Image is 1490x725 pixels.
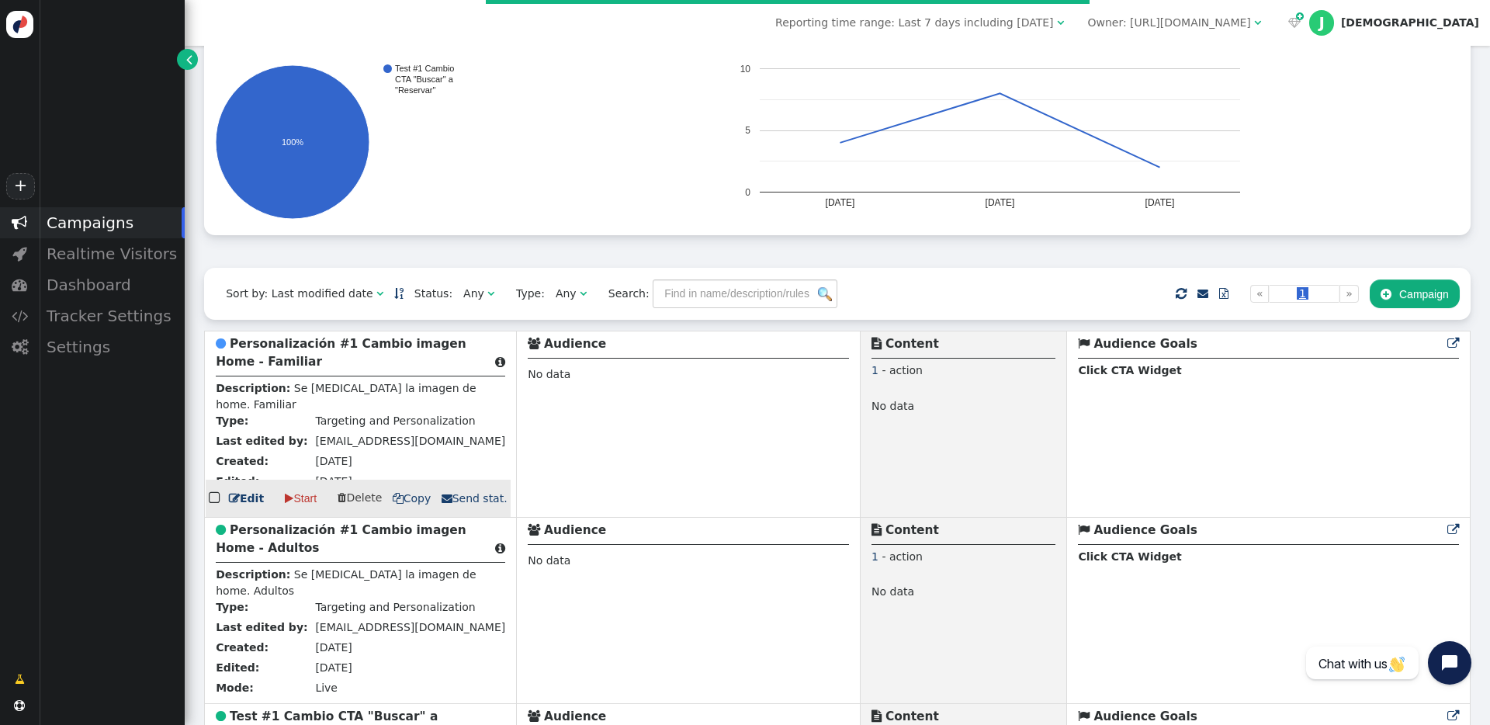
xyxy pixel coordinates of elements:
span:  [285,491,293,507]
b: Click CTA Widget [1078,550,1181,563]
span:  [580,288,587,299]
span:  [871,338,882,349]
div: Sort by: Last modified date [226,286,372,302]
span: Se [MEDICAL_DATA] la imagen de home. Adultos [216,568,476,597]
span: [EMAIL_ADDRESS][DOMAIN_NAME] [315,435,505,447]
div: Realtime Visitors [39,238,185,269]
span: Search: [598,287,650,300]
svg: A chart. [713,64,1240,220]
span:  [12,215,27,231]
text: 100% [282,137,303,147]
span:  [1078,710,1090,722]
span:  [1078,524,1090,536]
span: No data [528,368,570,380]
span: Targeting and Personalization [315,415,475,427]
a: Copy [393,491,431,507]
a: » [1339,285,1359,303]
input: Find in name/description/rules [653,279,837,307]
b: Created: [216,641,269,654]
span:  [14,700,25,711]
span:  [338,492,346,503]
span: Reporting time range: Last 7 days including [DATE] [775,16,1053,29]
span: Type: [505,286,545,302]
span:  [495,356,505,368]
span:  [1078,338,1090,349]
a: Start [274,484,327,512]
span:  [528,338,540,349]
a:  [1197,287,1208,300]
b: Audience Goals [1093,523,1197,537]
a:  [394,287,404,300]
div: Any [463,286,484,302]
a:  [1447,523,1459,537]
b: Content [885,709,939,723]
span:  [487,288,494,299]
text: 10 [740,64,750,75]
span:  [1288,17,1301,28]
a: Send stat. [442,491,508,507]
span:  [528,710,540,722]
text: Test #1 Cambio [395,64,454,73]
span: - action [882,550,923,563]
span: Targeting and Personalization [315,601,475,613]
text: 0 [745,187,750,198]
div: Settings [39,331,185,362]
span: No data [871,585,914,602]
b: Content [885,337,939,351]
a:  [1447,709,1459,723]
text: CTA "Buscar" a [395,75,454,84]
span:  [1197,288,1208,299]
b: Last edited by: [216,435,307,447]
b: Type: [216,601,248,613]
b: Last edited by: [216,621,307,633]
a: Edit [229,491,264,507]
text: [DATE] [825,197,854,208]
b: Audience [544,709,606,723]
span:  [442,493,452,504]
span:  [12,308,28,324]
span: [DATE] [315,455,352,467]
span:  [216,710,226,722]
span:  [871,710,882,722]
svg: A chart. [215,64,566,220]
span:  [12,246,27,262]
span:  [1296,10,1304,23]
span: 1 [871,364,878,376]
text: 5 [745,125,750,136]
span: Delete [338,491,382,504]
a: Delete [338,491,385,504]
span: No data [528,554,570,567]
img: icon_search.png [818,287,832,301]
span: - action [882,364,923,376]
span:  [1447,524,1459,536]
div: Campaigns [39,207,185,238]
span:  [1447,338,1459,349]
b: Description: [216,382,290,394]
span:  [1447,710,1459,722]
span:  [12,339,28,355]
text: [DATE] [985,197,1014,208]
b: Audience Goals [1093,709,1197,723]
div: J [1309,10,1334,35]
b: Personalización #1 Cambio imagen Home - Familiar [216,337,466,369]
b: Content [885,523,939,537]
span: Se [MEDICAL_DATA] la imagen de home. Familiar [216,382,476,411]
span: [DATE] [315,641,352,654]
span:  [393,493,404,504]
a: « [1250,285,1270,303]
span:  [871,524,882,536]
b: Created: [216,455,269,467]
b: Audience [544,523,606,537]
b: Type: [216,415,248,427]
span:  [528,524,540,536]
div: Tracker Settings [39,300,185,331]
span:  [216,338,226,349]
span:  [1254,17,1261,28]
text: "Reservar" [395,85,436,95]
b: Audience [544,337,606,351]
span:  [186,51,192,68]
span:  [1219,288,1228,299]
b: Click CTA Widget [1078,364,1181,376]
